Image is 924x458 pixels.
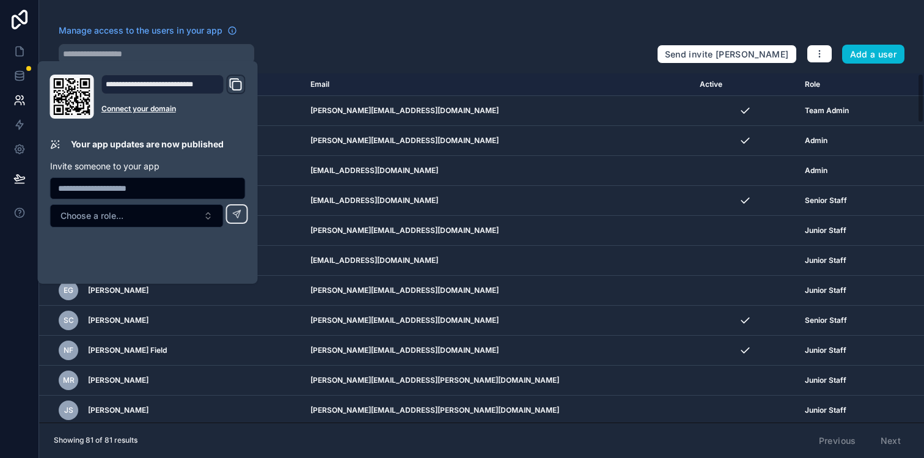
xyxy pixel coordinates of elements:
span: Team Admin [805,106,849,116]
span: NF [64,345,73,355]
span: [PERSON_NAME] [88,316,148,325]
td: [PERSON_NAME][EMAIL_ADDRESS][PERSON_NAME][DOMAIN_NAME] [303,366,692,396]
td: [EMAIL_ADDRESS][DOMAIN_NAME] [303,246,692,276]
span: Manage access to the users in your app [59,24,222,37]
span: Junior Staff [805,405,846,415]
span: Senior Staff [805,316,847,325]
span: EG [64,286,73,295]
span: Senior Staff [805,196,847,205]
a: Manage access to the users in your app [59,24,237,37]
td: [EMAIL_ADDRESS][DOMAIN_NAME] [303,186,692,216]
td: [PERSON_NAME][EMAIL_ADDRESS][DOMAIN_NAME] [303,276,692,306]
span: [PERSON_NAME] [88,375,148,385]
span: [PERSON_NAME] [88,286,148,295]
span: Junior Staff [805,256,846,265]
div: Domain and Custom Link [101,75,246,119]
button: Add a user [842,45,905,64]
button: Select Button [50,204,224,227]
a: Connect your domain [101,104,246,114]
td: [EMAIL_ADDRESS][DOMAIN_NAME] [303,156,692,186]
td: [PERSON_NAME][EMAIL_ADDRESS][DOMAIN_NAME] [303,306,692,336]
span: Junior Staff [805,226,846,235]
button: Send invite [PERSON_NAME] [657,45,797,64]
span: Junior Staff [805,345,846,355]
span: SC [64,316,74,325]
span: Junior Staff [805,286,846,295]
th: Active [692,73,798,96]
span: MR [63,375,75,385]
td: [PERSON_NAME][EMAIL_ADDRESS][DOMAIN_NAME] [303,336,692,366]
span: Junior Staff [805,375,846,385]
p: Your app updates are now published [71,138,224,150]
td: [PERSON_NAME][EMAIL_ADDRESS][PERSON_NAME][DOMAIN_NAME] [303,396,692,426]
td: [PERSON_NAME][EMAIL_ADDRESS][DOMAIN_NAME] [303,96,692,126]
td: [PERSON_NAME][EMAIL_ADDRESS][DOMAIN_NAME] [303,216,692,246]
span: Admin [805,166,827,175]
span: [PERSON_NAME] Field [88,345,167,355]
span: JS [64,405,73,415]
div: scrollable content [39,73,924,423]
th: Role [798,73,884,96]
span: Admin [805,136,827,146]
span: Showing 81 of 81 results [54,435,137,445]
p: Invite someone to your app [50,160,246,172]
span: Choose a role... [61,210,123,222]
span: [PERSON_NAME] [88,405,148,415]
td: [PERSON_NAME][EMAIL_ADDRESS][DOMAIN_NAME] [303,126,692,156]
th: Email [303,73,692,96]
